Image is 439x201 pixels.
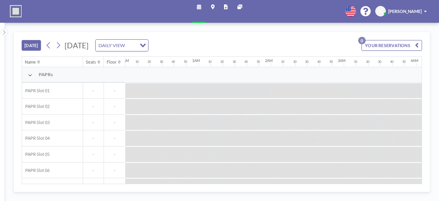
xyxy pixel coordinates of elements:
[330,60,333,64] div: 50
[305,60,308,64] div: 30
[22,135,50,141] span: PAPR Slot 04
[83,183,104,188] span: -
[220,60,224,64] div: 20
[361,40,422,51] button: YOUR RESERVATIONS0
[83,168,104,173] span: -
[317,60,320,64] div: 40
[338,58,346,63] div: 3AM
[233,60,236,64] div: 30
[86,59,96,64] div: Seats
[104,168,125,173] span: -
[390,60,393,64] div: 40
[160,60,163,64] div: 30
[172,60,175,64] div: 40
[257,60,260,64] div: 50
[65,41,89,50] span: [DATE]
[245,60,248,64] div: 40
[354,60,357,64] div: 10
[192,58,200,63] div: 1AM
[104,120,125,125] span: -
[104,104,125,109] span: -
[83,88,104,93] span: -
[22,120,50,125] span: PAPR Slot 03
[83,152,104,157] span: -
[83,104,104,109] span: -
[22,40,41,51] button: [DATE]
[39,71,53,77] span: PAPRs
[25,59,36,64] div: Name
[208,60,211,64] div: 10
[104,183,125,188] span: -
[104,152,125,157] span: -
[22,152,50,157] span: PAPR Slot 05
[402,60,406,64] div: 50
[107,59,117,64] div: Floor
[378,9,383,14] span: YL
[135,60,139,64] div: 10
[22,183,50,188] span: PAPR Slot 07
[97,41,126,49] span: DAILY VIEW
[127,41,135,49] input: Search for option
[281,60,284,64] div: 10
[22,168,50,173] span: PAPR Slot 06
[148,60,151,64] div: 20
[104,88,125,93] span: -
[96,40,148,51] div: Search for option
[83,120,104,125] span: -
[22,104,50,109] span: PAPR Slot 02
[22,88,50,93] span: PAPR Slot 01
[378,60,381,64] div: 30
[388,9,422,14] span: [PERSON_NAME]
[265,58,273,63] div: 2AM
[104,135,125,141] span: -
[83,135,104,141] span: -
[10,5,22,17] img: organization-logo
[411,58,419,63] div: 4AM
[358,37,366,44] p: 0
[366,60,369,64] div: 20
[293,60,296,64] div: 20
[184,60,187,64] div: 50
